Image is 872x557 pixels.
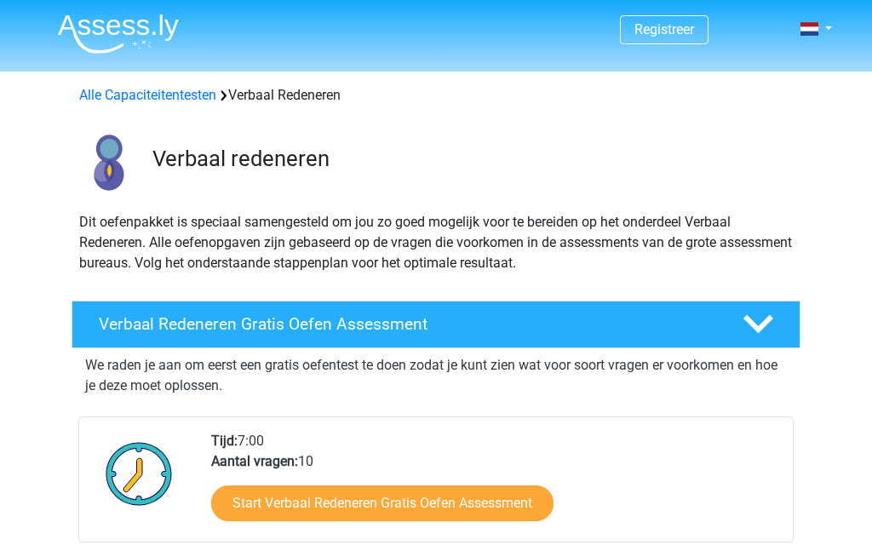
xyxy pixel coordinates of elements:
p: Dit oefenpakket is speciaal samengesteld om jou zo goed mogelijk voor te bereiden op het onderdee... [79,212,793,273]
h4: Verbaal Redeneren Gratis Oefen Assessment [99,314,715,334]
div: 7:00 10 [198,431,792,542]
h3: Verbaal redeneren [152,146,787,172]
a: Start Verbaal Redeneren Gratis Oefen Assessment [211,485,554,521]
b: Tijd: [211,433,238,449]
div: Verbaal Redeneren [72,85,800,106]
a: Alle Capaciteitentesten [79,87,216,103]
a: Registreer [634,21,694,37]
b: Aantal vragen: [211,453,298,469]
img: Klok [96,431,182,516]
img: verbaal redeneren [72,126,145,198]
img: Assessly [58,14,179,54]
p: We raden je aan om eerst een gratis oefentest te doen zodat je kunt zien wat voor soort vragen er... [85,355,787,396]
a: Verbaal Redeneren Gratis Oefen Assessment [65,301,807,348]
